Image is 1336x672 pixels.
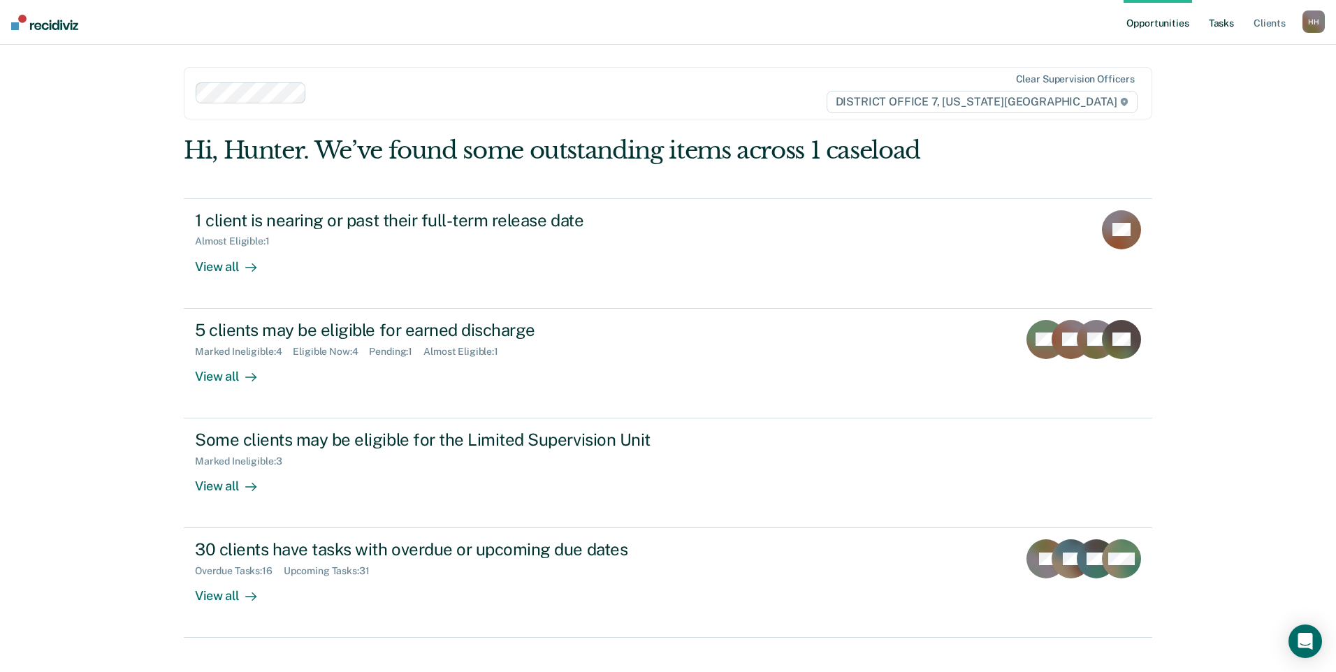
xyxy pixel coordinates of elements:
[1302,10,1325,33] div: H H
[195,346,293,358] div: Marked Ineligible : 4
[195,467,273,495] div: View all
[184,528,1152,638] a: 30 clients have tasks with overdue or upcoming due datesOverdue Tasks:16Upcoming Tasks:31View all
[184,136,959,165] div: Hi, Hunter. We’ve found some outstanding items across 1 caseload
[195,577,273,604] div: View all
[195,565,284,577] div: Overdue Tasks : 16
[184,418,1152,528] a: Some clients may be eligible for the Limited Supervision UnitMarked Ineligible:3View all
[184,198,1152,309] a: 1 client is nearing or past their full-term release dateAlmost Eligible:1View all
[195,455,293,467] div: Marked Ineligible : 3
[195,430,685,450] div: Some clients may be eligible for the Limited Supervision Unit
[369,346,423,358] div: Pending : 1
[195,247,273,275] div: View all
[184,309,1152,418] a: 5 clients may be eligible for earned dischargeMarked Ineligible:4Eligible Now:4Pending:1Almost El...
[11,15,78,30] img: Recidiviz
[1288,624,1322,658] div: Open Intercom Messenger
[284,565,381,577] div: Upcoming Tasks : 31
[1016,73,1135,85] div: Clear supervision officers
[195,320,685,340] div: 5 clients may be eligible for earned discharge
[195,235,281,247] div: Almost Eligible : 1
[195,539,685,560] div: 30 clients have tasks with overdue or upcoming due dates
[195,357,273,384] div: View all
[827,91,1138,113] span: DISTRICT OFFICE 7, [US_STATE][GEOGRAPHIC_DATA]
[293,346,369,358] div: Eligible Now : 4
[423,346,509,358] div: Almost Eligible : 1
[1302,10,1325,33] button: HH
[195,210,685,231] div: 1 client is nearing or past their full-term release date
